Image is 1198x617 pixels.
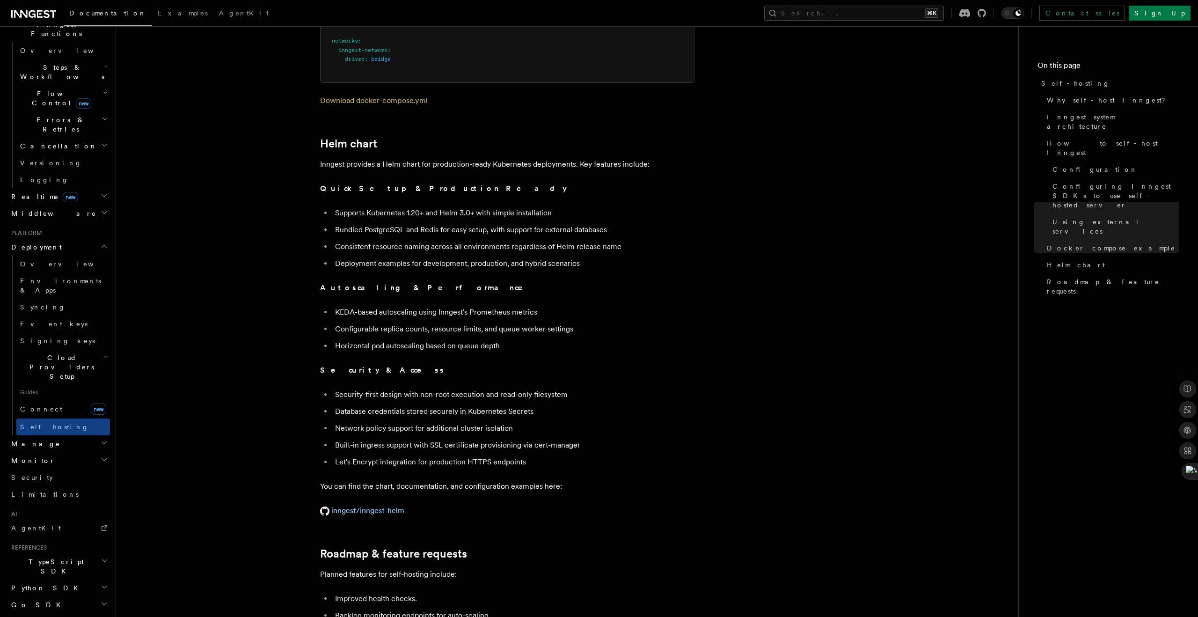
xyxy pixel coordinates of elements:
a: Inngest system architecture [1043,109,1179,135]
span: networks [332,37,358,44]
span: Roadmap & feature requests [1047,277,1179,296]
div: Inngest Functions [7,42,110,188]
li: Database credentials stored securely in Kubernetes Secrets [332,405,694,418]
span: Overview [20,260,117,268]
button: Cloud Providers Setup [16,349,110,385]
span: Manage [7,439,60,448]
span: Cancellation [16,141,97,151]
li: Bundled PostgreSQL and Redis for easy setup, with support for external databases [332,223,694,236]
span: inngest-network [338,47,387,53]
a: How to self-host Inngest [1043,135,1179,161]
span: AI [7,510,17,518]
span: Self-hosting [1041,79,1110,88]
span: Guides [16,385,110,400]
strong: Security & Access [320,366,445,375]
span: Versioning [20,159,82,167]
span: Examples [158,9,208,17]
a: Logging [16,171,110,188]
span: Python SDK [7,583,84,593]
span: References [7,544,47,551]
button: Manage [7,435,110,452]
a: Connectnew [16,400,110,419]
a: inngest/inngest-helm [320,506,404,515]
span: Connect [20,405,62,413]
span: AgentKit [219,9,269,17]
a: Helm chart [1043,257,1179,273]
li: Deployment examples for development, production, and hybrid scenarios [332,257,694,270]
span: Security [11,474,53,481]
a: Configuration [1049,161,1179,178]
span: Limitations [11,491,79,498]
a: Overview [16,256,110,272]
a: Download docker-compose.yml [320,96,428,105]
button: Python SDK [7,580,110,596]
a: Why self-host Inngest? [1043,92,1179,109]
span: Signing keys [20,337,95,345]
li: Consistent resource naming across all environments regardless of Helm release name [332,240,694,253]
button: Monitor [7,452,110,469]
button: Errors & Retries [16,111,110,138]
li: Configurable replica counts, resource limits, and queue worker settings [332,323,694,336]
li: Improved health checks. [332,592,694,605]
a: Docker compose example [1043,240,1179,257]
a: Versioning [16,154,110,171]
span: Middleware [7,209,96,218]
kbd: ⌘K [925,8,938,18]
li: Network policy support for additional cluster isolation [332,422,694,435]
span: Steps & Workflows [16,63,104,81]
a: AgentKit [7,520,110,536]
span: Errors & Retries [16,115,102,134]
a: Self hosting [16,419,110,435]
a: Environments & Apps [16,272,110,299]
span: How to self-host Inngest [1047,139,1179,157]
a: Helm chart [320,137,377,150]
span: driver [345,56,365,62]
span: AgentKit [11,524,61,532]
p: Inngest provides a Helm chart for production-ready Kubernetes deployments. Key features include: [320,158,694,171]
span: Why self-host Inngest? [1047,95,1172,105]
span: Self hosting [20,423,89,431]
li: Let's Encrypt integration for production HTTPS endpoints [332,455,694,469]
span: Configuration [1052,165,1138,174]
span: Deployment [7,242,62,252]
span: Event keys [20,320,88,328]
span: Inngest system architecture [1047,112,1179,131]
span: Inngest Functions [7,20,101,38]
a: Configuring Inngest SDKs to use self-hosted server [1049,178,1179,213]
span: Documentation [69,9,146,17]
a: Signing keys [16,332,110,349]
button: Toggle dark mode [1001,7,1024,19]
a: Self-hosting [1037,75,1179,92]
a: Documentation [64,3,152,26]
a: Security [7,469,110,486]
li: Supports Kubernetes 1.20+ and Helm 3.0+ with simple installation [332,206,694,220]
span: Configuring Inngest SDKs to use self-hosted server [1052,182,1179,210]
a: AgentKit [213,3,274,25]
span: Overview [20,47,117,54]
button: Cancellation [16,138,110,154]
strong: Quick Setup & Production Ready [320,184,567,193]
span: new [63,192,78,202]
span: Monitor [7,456,55,465]
span: Syncing [20,303,66,311]
a: Contact sales [1039,6,1125,21]
a: Examples [152,3,213,25]
span: Cloud Providers Setup [16,353,103,381]
a: Sign Up [1129,6,1191,21]
h4: On this page [1037,60,1179,75]
span: new [76,98,91,109]
span: Environments & Apps [20,277,101,294]
span: : [358,37,361,44]
button: Flow Controlnew [16,85,110,111]
a: Using external services [1049,213,1179,240]
button: Deployment [7,239,110,256]
a: Syncing [16,299,110,316]
span: new [91,404,106,415]
span: Logging [20,176,69,184]
span: TypeScript SDK [7,557,101,576]
a: Limitations [7,486,110,503]
span: Docker compose example [1047,243,1176,253]
span: : [387,47,391,53]
button: Inngest Functions [7,16,110,42]
a: Roadmap & feature requests [1043,273,1179,300]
